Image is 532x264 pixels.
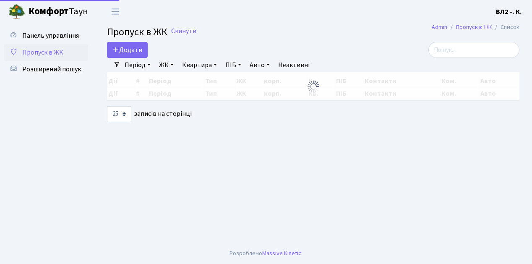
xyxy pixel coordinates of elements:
[492,23,519,32] li: Список
[22,31,79,40] span: Панель управління
[179,58,220,72] a: Квартира
[229,249,303,258] div: Розроблено .
[105,5,126,18] button: Переключити навігацію
[4,61,88,78] a: Розширений пошук
[246,58,273,72] a: Авто
[156,58,177,72] a: ЖК
[432,23,447,31] a: Admin
[275,58,313,72] a: Неактивні
[4,27,88,44] a: Панель управління
[496,7,522,16] b: ВЛ2 -. К.
[307,80,320,93] img: Обробка...
[29,5,69,18] b: Комфорт
[121,58,154,72] a: Період
[222,58,245,72] a: ПІБ
[22,65,81,74] span: Розширений пошук
[112,45,142,55] span: Додати
[22,48,63,57] span: Пропуск в ЖК
[456,23,492,31] a: Пропуск в ЖК
[262,249,301,258] a: Massive Kinetic
[419,18,532,36] nav: breadcrumb
[107,42,148,58] a: Додати
[29,5,88,19] span: Таун
[4,44,88,61] a: Пропуск в ЖК
[171,27,196,35] a: Скинути
[107,106,192,122] label: записів на сторінці
[107,25,167,39] span: Пропуск в ЖК
[107,106,131,122] select: записів на сторінці
[8,3,25,20] img: logo.png
[428,42,519,58] input: Пошук...
[496,7,522,17] a: ВЛ2 -. К.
